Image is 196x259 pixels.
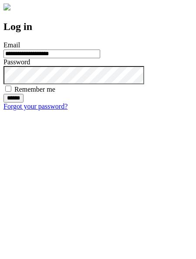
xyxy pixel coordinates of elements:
img: logo-4e3dc11c47720685a147b03b5a06dd966a58ff35d612b21f08c02c0306f2b779.png [3,3,10,10]
a: Forgot your password? [3,103,68,110]
h2: Log in [3,21,193,33]
label: Email [3,41,20,49]
label: Remember me [14,86,55,93]
label: Password [3,58,30,66]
